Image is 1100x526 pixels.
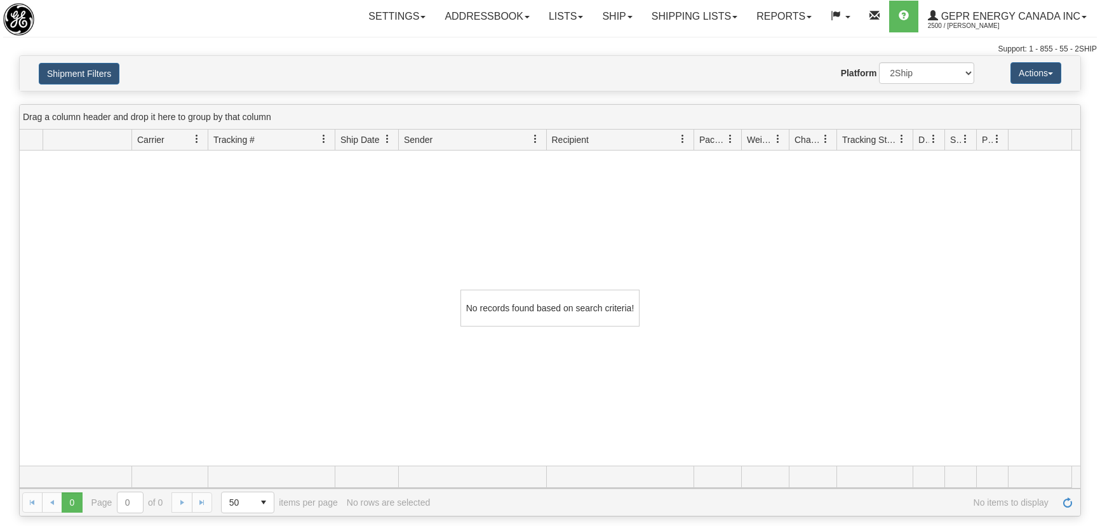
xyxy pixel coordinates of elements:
[221,492,338,513] span: items per page
[186,128,208,150] a: Carrier filter column settings
[642,1,747,32] a: Shipping lists
[918,133,929,146] span: Delivery Status
[950,133,961,146] span: Shipment Issues
[347,497,431,508] div: No rows are selected
[795,133,821,146] span: Charge
[377,128,398,150] a: Ship Date filter column settings
[221,492,274,513] span: Page sizes drop down
[1071,198,1099,328] iframe: chat widget
[435,1,539,32] a: Addressbook
[841,67,877,79] label: Platform
[91,492,163,513] span: Page of 0
[982,133,993,146] span: Pickup Status
[137,133,164,146] span: Carrier
[815,128,836,150] a: Charge filter column settings
[891,128,913,150] a: Tracking Status filter column settings
[460,290,640,327] div: No records found based on search criteria!
[3,44,1097,55] div: Support: 1 - 855 - 55 - 2SHIP
[986,128,1008,150] a: Pickup Status filter column settings
[1010,62,1061,84] button: Actions
[229,496,246,509] span: 50
[938,11,1080,22] span: GEPR Energy Canada Inc
[213,133,255,146] span: Tracking #
[1057,492,1078,513] a: Refresh
[62,492,82,513] span: Page 0
[842,133,897,146] span: Tracking Status
[439,497,1049,508] span: No items to display
[699,133,726,146] span: Packages
[3,3,34,36] img: logo2500.jpg
[404,133,433,146] span: Sender
[313,128,335,150] a: Tracking # filter column settings
[525,128,546,150] a: Sender filter column settings
[539,1,593,32] a: Lists
[340,133,379,146] span: Ship Date
[767,128,789,150] a: Weight filter column settings
[923,128,944,150] a: Delivery Status filter column settings
[747,133,774,146] span: Weight
[720,128,741,150] a: Packages filter column settings
[918,1,1096,32] a: GEPR Energy Canada Inc 2500 / [PERSON_NAME]
[552,133,589,146] span: Recipient
[20,105,1080,130] div: grid grouping header
[955,128,976,150] a: Shipment Issues filter column settings
[593,1,641,32] a: Ship
[359,1,435,32] a: Settings
[928,20,1023,32] span: 2500 / [PERSON_NAME]
[672,128,694,150] a: Recipient filter column settings
[747,1,821,32] a: Reports
[39,63,119,84] button: Shipment Filters
[253,492,274,513] span: select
